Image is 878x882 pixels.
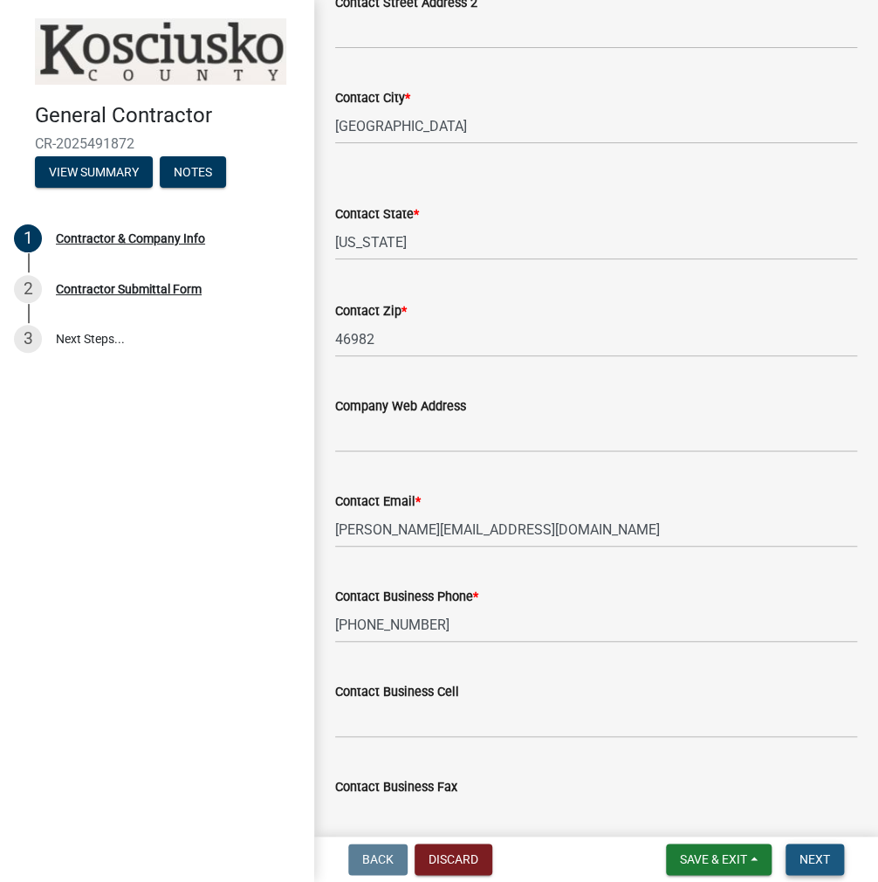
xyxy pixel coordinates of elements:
[35,156,153,188] button: View Summary
[35,103,300,128] h4: General Contractor
[335,496,421,508] label: Contact Email
[56,232,205,245] div: Contractor & Company Info
[348,844,408,875] button: Back
[335,591,478,603] label: Contact Business Phone
[35,135,279,152] span: CR-2025491872
[799,852,830,866] span: Next
[335,401,466,413] label: Company Web Address
[335,93,410,105] label: Contact City
[335,306,407,318] label: Contact Zip
[362,852,394,866] span: Back
[335,782,457,794] label: Contact Business Fax
[160,156,226,188] button: Notes
[56,283,202,295] div: Contractor Submittal Form
[335,209,419,221] label: Contact State
[35,166,153,180] wm-modal-confirm: Summary
[785,844,844,875] button: Next
[160,166,226,180] wm-modal-confirm: Notes
[680,852,747,866] span: Save & Exit
[415,844,492,875] button: Discard
[14,275,42,303] div: 2
[335,686,459,699] label: Contact Business Cell
[14,325,42,353] div: 3
[35,18,286,85] img: Kosciusko County, Indiana
[14,224,42,252] div: 1
[666,844,772,875] button: Save & Exit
